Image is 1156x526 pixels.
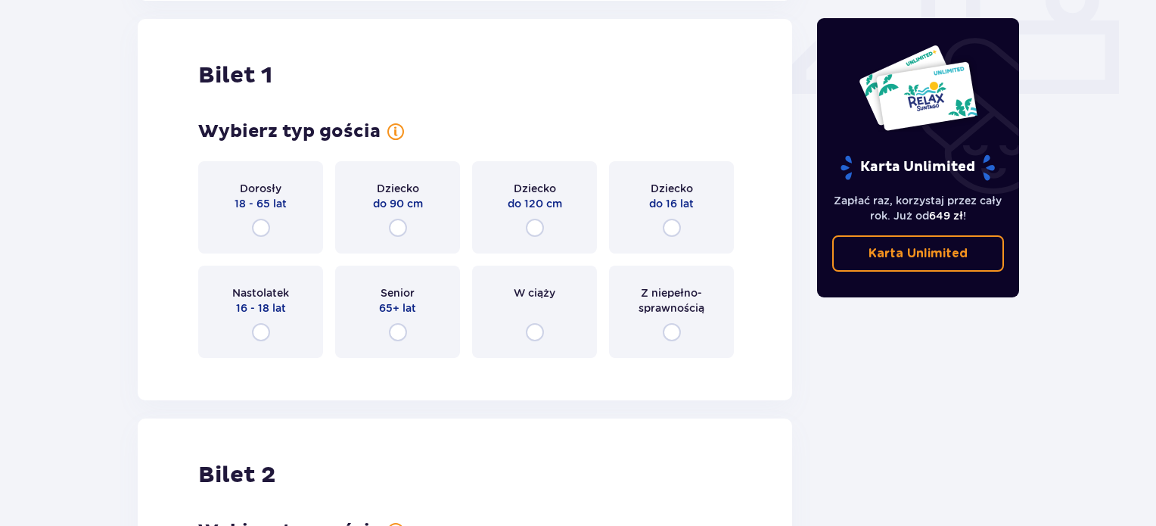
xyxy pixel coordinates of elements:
[929,210,963,222] span: 649 zł
[623,285,720,316] span: Z niepełno­sprawnością
[236,300,286,316] span: 16 - 18 lat
[651,181,693,196] span: Dziecko
[508,196,562,211] span: do 120 cm
[514,285,555,300] span: W ciąży
[832,235,1005,272] a: Karta Unlimited
[858,44,978,132] img: Dwie karty całoroczne do Suntago z napisem 'UNLIMITED RELAX', na białym tle z tropikalnymi liśćmi...
[381,285,415,300] span: Senior
[514,181,556,196] span: Dziecko
[232,285,289,300] span: Nastolatek
[198,120,381,143] h3: Wybierz typ gościa
[240,181,281,196] span: Dorosły
[869,245,968,262] p: Karta Unlimited
[649,196,694,211] span: do 16 lat
[235,196,287,211] span: 18 - 65 lat
[377,181,419,196] span: Dziecko
[198,461,275,490] h2: Bilet 2
[198,61,272,90] h2: Bilet 1
[839,154,996,181] p: Karta Unlimited
[379,300,416,316] span: 65+ lat
[373,196,423,211] span: do 90 cm
[832,193,1005,223] p: Zapłać raz, korzystaj przez cały rok. Już od !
